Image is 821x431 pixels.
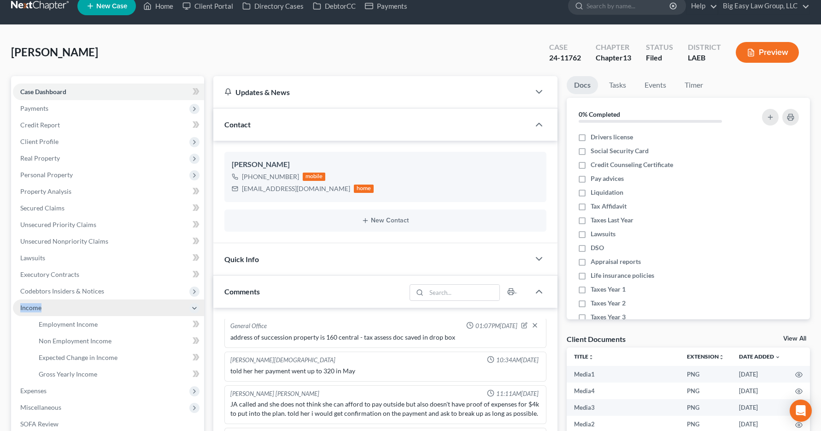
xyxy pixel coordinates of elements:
span: Credit Report [20,121,60,129]
div: [PERSON_NAME] [PERSON_NAME] [230,389,319,398]
div: home [354,185,374,193]
span: Case Dashboard [20,88,66,96]
span: New Case [96,3,127,10]
span: Comments [224,287,260,296]
span: Expenses [20,387,47,395]
td: PNG [680,399,732,416]
span: Liquidation [591,188,623,197]
span: Expected Change in Income [39,353,117,361]
a: Titleunfold_more [574,353,594,360]
span: Taxes Year 3 [591,312,626,322]
a: Executory Contracts [13,266,204,283]
span: Taxes Year 1 [591,285,626,294]
span: SOFA Review [20,420,59,428]
span: Drivers license [591,132,633,142]
td: Media3 [567,399,680,416]
td: Media1 [567,366,680,383]
a: Credit Report [13,117,204,133]
div: Client Documents [567,334,626,344]
div: Status [646,42,673,53]
span: 13 [623,53,631,62]
i: unfold_more [719,354,724,360]
div: General Office [230,322,267,331]
div: Filed [646,53,673,63]
div: Open Intercom Messenger [790,400,812,422]
a: Docs [567,76,598,94]
a: Employment Income [31,316,204,333]
span: Lawsuits [20,254,45,262]
span: Non Employment Income [39,337,111,345]
div: LAEB [688,53,721,63]
span: 10:34AM[DATE] [496,356,539,365]
a: Lawsuits [13,250,204,266]
span: Tax Affidavit [591,202,627,211]
a: Events [637,76,674,94]
span: 11:11AM[DATE] [496,389,539,398]
a: Timer [677,76,710,94]
strong: 0% Completed [579,110,620,118]
span: Taxes Last Year [591,215,633,225]
span: Real Property [20,154,60,162]
div: mobile [303,173,326,181]
span: Codebtors Insiders & Notices [20,287,104,295]
span: Payments [20,104,48,112]
span: Executory Contracts [20,270,79,278]
div: Chapter [596,42,631,53]
span: Gross Yearly Income [39,370,97,378]
span: Appraisal reports [591,257,641,266]
div: [EMAIL_ADDRESS][DOMAIN_NAME] [242,184,350,193]
a: Expected Change in Income [31,349,204,366]
a: Non Employment Income [31,333,204,349]
span: [PERSON_NAME] [11,45,98,59]
span: Taxes Year 2 [591,299,626,308]
a: Extensionunfold_more [687,353,724,360]
i: unfold_more [588,354,594,360]
span: Contact [224,120,251,129]
span: Miscellaneous [20,403,61,411]
a: Tasks [602,76,633,94]
div: Updates & News [224,87,519,97]
div: told her her payment went up to 320 in May [230,366,540,376]
span: Life insurance policies [591,271,654,280]
span: Unsecured Nonpriority Claims [20,237,108,245]
td: PNG [680,383,732,399]
td: [DATE] [732,399,788,416]
div: Case [549,42,581,53]
span: Secured Claims [20,204,65,212]
a: Unsecured Nonpriority Claims [13,233,204,250]
span: Client Profile [20,138,59,145]
span: Lawsuits [591,229,616,239]
i: expand_more [775,354,780,360]
span: Unsecured Priority Claims [20,221,96,228]
span: Employment Income [39,320,98,328]
input: Search... [426,285,499,300]
td: PNG [680,366,732,383]
a: Unsecured Priority Claims [13,216,204,233]
td: [DATE] [732,383,788,399]
td: [DATE] [732,366,788,383]
div: District [688,42,721,53]
div: JA called and she does not think she can afford to pay outside but also doesn't have proof of exp... [230,400,540,418]
a: Date Added expand_more [739,353,780,360]
span: Pay advices [591,174,624,183]
div: 24-11762 [549,53,581,63]
div: Chapter [596,53,631,63]
div: [PERSON_NAME] [232,159,539,170]
a: Property Analysis [13,183,204,200]
span: Personal Property [20,171,73,179]
button: Preview [736,42,799,63]
a: View All [783,335,806,342]
div: [PERSON_NAME][DEMOGRAPHIC_DATA] [230,356,335,365]
span: Social Security Card [591,146,649,156]
span: Quick Info [224,255,259,263]
button: New Contact [232,217,539,224]
span: 01:07PM[DATE] [475,322,517,330]
div: [PHONE_NUMBER] [242,172,299,181]
span: Income [20,304,41,311]
a: Gross Yearly Income [31,366,204,383]
a: Case Dashboard [13,84,204,100]
div: address of succession property is 160 central - tax assess doc saved in drop box [230,333,540,342]
td: Media4 [567,383,680,399]
span: DSO [591,243,604,252]
span: Property Analysis [20,187,71,195]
